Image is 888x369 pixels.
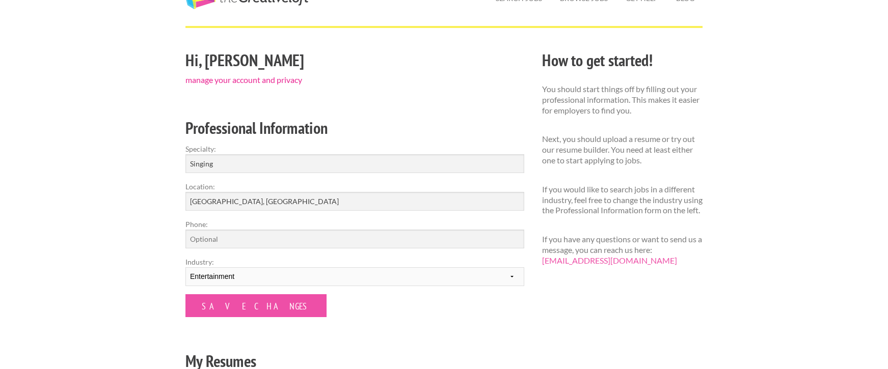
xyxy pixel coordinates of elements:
[542,84,703,116] p: You should start things off by filling out your professional information. This makes it easier fo...
[542,184,703,216] p: If you would like to search jobs in a different industry, feel free to change the industry using ...
[542,256,677,265] a: [EMAIL_ADDRESS][DOMAIN_NAME]
[185,75,302,84] a: manage your account and privacy
[185,144,524,154] label: Specialty:
[542,134,703,165] p: Next, you should upload a resume or try out our resume builder. You need at least either one to s...
[185,219,524,230] label: Phone:
[185,192,524,211] input: e.g. New York, NY
[542,234,703,266] p: If you have any questions or want to send us a message, you can reach us here:
[185,294,327,317] input: Save Changes
[185,257,524,267] label: Industry:
[185,49,524,72] h2: Hi, [PERSON_NAME]
[542,49,703,72] h2: How to get started!
[185,181,524,192] label: Location:
[185,230,524,248] input: Optional
[185,117,524,139] h2: Professional Information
